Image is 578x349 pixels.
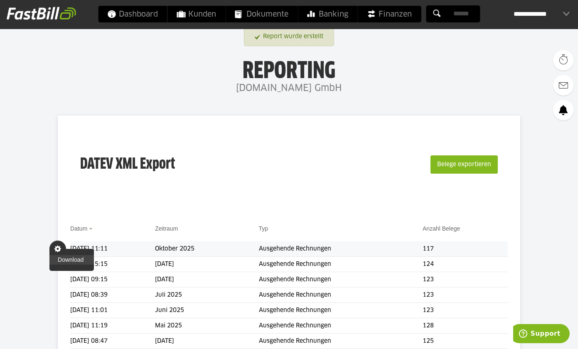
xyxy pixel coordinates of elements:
[49,255,94,265] a: Download
[423,318,508,334] td: 128
[70,334,155,349] td: [DATE] 08:47
[226,6,298,22] a: Dokumente
[70,318,155,334] td: [DATE] 11:19
[259,225,268,232] a: Typ
[98,6,167,22] a: Dashboard
[167,6,225,22] a: Kunden
[259,241,423,257] td: Ausgehende Rechnungen
[89,228,94,230] img: sort_desc.gif
[423,257,508,272] td: 124
[367,6,412,22] span: Finanzen
[70,303,155,318] td: [DATE] 11:01
[155,272,258,288] td: [DATE]
[155,318,258,334] td: Mai 2025
[155,225,178,232] a: Zeitraum
[259,318,423,334] td: Ausgehende Rechnungen
[70,288,155,303] td: [DATE] 08:39
[155,241,258,257] td: Oktober 2025
[307,6,348,22] span: Banking
[259,303,423,318] td: Ausgehende Rechnungen
[155,303,258,318] td: Juni 2025
[423,225,460,232] a: Anzahl Belege
[259,272,423,288] td: Ausgehende Rechnungen
[155,257,258,272] td: [DATE]
[155,334,258,349] td: [DATE]
[255,29,323,44] a: Report wurde erstellt
[155,288,258,303] td: Juli 2025
[7,7,76,20] img: fastbill_logo_white.png
[70,257,155,272] td: [DATE] 15:15
[259,257,423,272] td: Ausgehende Rechnungen
[423,241,508,257] td: 117
[430,155,498,174] button: Belege exportieren
[107,6,158,22] span: Dashboard
[70,272,155,288] td: [DATE] 09:15
[259,288,423,303] td: Ausgehende Rechnungen
[358,6,421,22] a: Finanzen
[423,303,508,318] td: 123
[259,334,423,349] td: Ausgehende Rechnungen
[177,6,216,22] span: Kunden
[70,225,87,232] a: Datum
[298,6,357,22] a: Banking
[83,59,495,80] h1: Reporting
[423,272,508,288] td: 123
[423,334,508,349] td: 125
[423,288,508,303] td: 123
[80,138,175,191] h3: DATEV XML Export
[235,6,288,22] span: Dokumente
[70,241,155,257] td: [DATE] 11:11
[513,324,570,345] iframe: Öffnet ein Widget, in dem Sie weitere Informationen finden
